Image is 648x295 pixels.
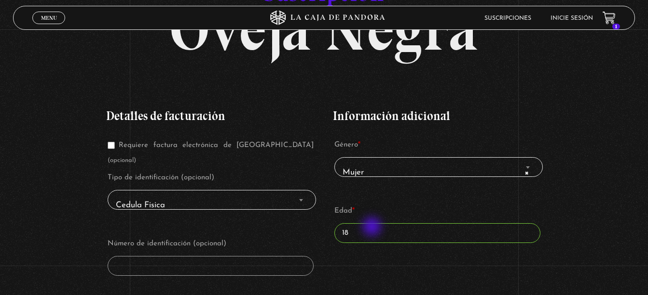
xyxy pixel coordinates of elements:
a: 1 [603,12,616,25]
label: Género [334,138,540,152]
span: Cerrar [38,23,60,30]
span: 1 [612,24,620,29]
span: Cedula Fisica [108,190,316,210]
h3: Información adicional [333,110,542,122]
label: Edad [334,204,540,218]
a: Suscripciones [484,15,531,21]
span: (opcional) [108,157,136,163]
label: Tipo de identificación (opcional) [108,171,314,185]
span: Mujer [334,157,543,177]
h3: Detalles de facturación [106,110,315,122]
input: Requiere factura electrónica de [GEOGRAPHIC_DATA](opcional) [108,142,115,149]
label: Número de identificación (opcional) [108,237,314,251]
a: Inicie sesión [551,15,593,21]
span: Menu [41,15,57,21]
span: Cedula Fisica [112,194,312,216]
label: Requiere factura electrónica de [GEOGRAPHIC_DATA] [108,142,314,164]
span: Mujer [339,161,538,183]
